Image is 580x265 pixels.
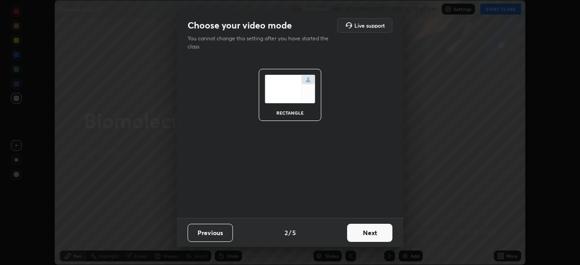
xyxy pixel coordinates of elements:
[188,224,233,242] button: Previous
[265,75,315,103] img: normalScreenIcon.ae25ed63.svg
[354,23,385,28] h5: Live support
[292,228,296,237] h4: 5
[289,228,291,237] h4: /
[285,228,288,237] h4: 2
[188,19,292,31] h2: Choose your video mode
[188,34,334,51] p: You cannot change this setting after you have started the class
[272,111,308,115] div: rectangle
[347,224,392,242] button: Next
